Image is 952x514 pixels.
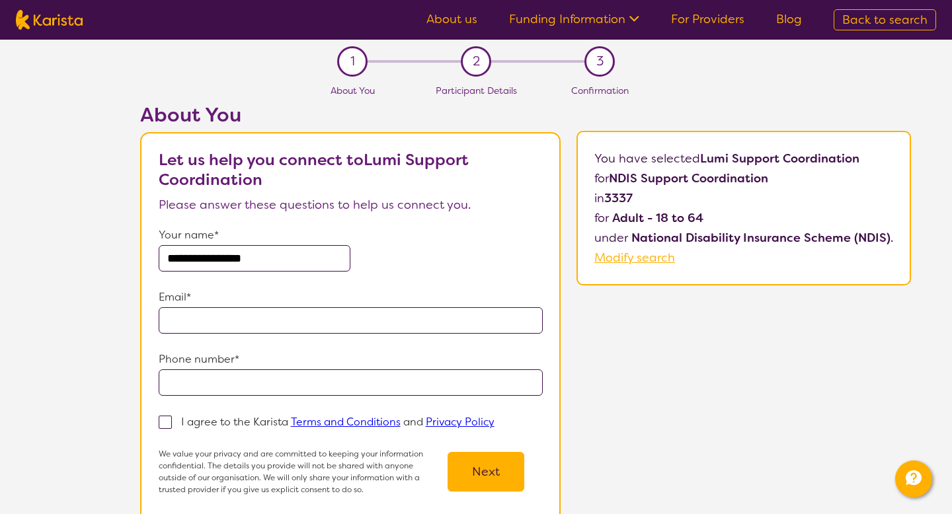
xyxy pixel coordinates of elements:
a: Terms and Conditions [291,415,401,429]
span: Participant Details [436,85,517,96]
span: 1 [350,52,355,71]
a: Back to search [834,9,936,30]
b: 3337 [604,190,633,206]
p: under . [594,228,893,248]
span: 2 [473,52,480,71]
button: Next [448,452,524,492]
p: We value your privacy and are committed to keeping your information confidential. The details you... [159,448,430,496]
p: Email* [159,287,543,307]
p: Please answer these questions to help us connect you. [159,195,543,215]
p: in [594,188,893,208]
a: Funding Information [509,11,639,27]
a: Blog [776,11,802,27]
span: About You [331,85,375,96]
span: Confirmation [571,85,629,96]
a: For Providers [671,11,744,27]
p: for [594,168,893,188]
span: Back to search [842,12,928,28]
span: 3 [596,52,604,71]
button: Channel Menu [895,460,932,497]
b: National Disability Insurance Scheme (NDIS) [631,230,891,246]
b: Adult - 18 to 64 [612,210,703,226]
a: Privacy Policy [426,415,495,429]
p: I agree to the Karista and [181,415,495,429]
p: Your name* [159,225,543,245]
p: for [594,208,893,228]
h2: About You [140,103,561,127]
a: About us [426,11,477,27]
p: Phone number* [159,349,543,369]
b: Let us help you connect to Lumi Support Coordination [159,149,469,190]
p: You have selected [594,149,893,268]
img: Karista logo [16,10,83,30]
b: Lumi Support Coordination [700,151,859,166]
a: Modify search [594,250,675,266]
b: NDIS Support Coordination [609,170,768,186]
